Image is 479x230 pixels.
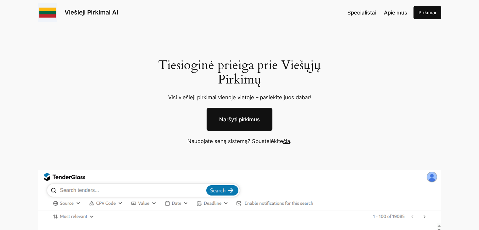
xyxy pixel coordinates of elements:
[38,3,57,22] img: Viešieji pirkimai logo
[142,137,337,145] p: Naudojate seną sistemą? Spustelėkite .
[384,9,407,17] a: Apie mus
[384,9,407,16] span: Apie mus
[283,138,290,144] a: čia
[207,108,272,131] a: Naršyti pirkimus
[413,6,441,19] a: Pirkimai
[347,9,376,17] a: Specialistai
[151,58,328,87] h1: Tiesioginė prieiga prie Viešųjų Pirkimų
[65,9,118,16] a: Viešieji Pirkimai AI
[347,9,376,16] span: Specialistai
[347,9,407,17] nav: Navigation
[151,93,328,101] p: Visi viešieji pirkimai vienoje vietoje – pasiekite juos dabar!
